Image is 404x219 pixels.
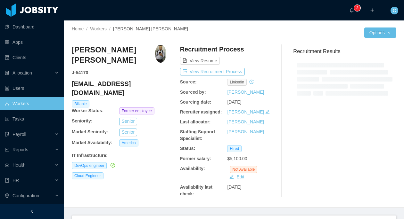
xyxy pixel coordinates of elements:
[227,184,241,190] span: [DATE]
[5,82,59,95] a: icon: robotUsers
[72,172,103,179] span: Cloud Engineer
[227,129,264,134] a: [PERSON_NAME]
[12,178,19,183] span: HR
[180,68,245,75] button: icon: exportView Recruitment Process
[180,57,220,65] button: icon: file-textView Resume
[72,79,166,97] h4: [EMAIL_ADDRESS][DOMAIN_NAME]
[72,140,112,145] b: Market Availability:
[249,80,254,84] i: icon: history
[90,26,107,31] a: Workers
[113,26,188,31] span: [PERSON_NAME] [PERSON_NAME]
[72,108,103,113] b: Worker Status:
[119,129,137,136] button: Senior
[72,153,108,158] b: IT Infrastructure :
[180,69,245,74] a: icon: exportView Recruitment Process
[5,147,9,152] i: icon: line-chart
[265,110,270,114] i: icon: edit
[5,113,59,125] a: icon: profileTasks
[5,97,59,110] a: icon: userWorkers
[354,5,360,11] sup: 3
[5,178,9,183] i: icon: book
[12,70,32,75] span: Allocation
[364,27,396,38] button: Optionsicon: down
[180,156,211,161] b: Former salary:
[180,79,197,84] b: Source:
[227,173,247,181] button: icon: editEdit
[180,129,215,141] b: Staffing Support Specialist:
[180,166,205,171] b: Availability:
[5,71,9,75] i: icon: solution
[227,156,247,161] span: $5,100.00
[393,7,396,14] span: C
[180,146,195,151] b: Status:
[119,139,138,146] span: America
[12,132,26,137] span: Payroll
[12,193,39,198] span: Configuration
[5,36,59,49] a: icon: appstoreApps
[72,100,89,107] span: Billable
[86,26,87,31] span: /
[119,107,154,114] span: Former employee
[227,90,264,95] a: [PERSON_NAME]
[180,58,220,63] a: icon: file-textView Resume
[5,193,9,198] i: icon: setting
[293,47,396,55] h3: Recruitment Results
[72,129,108,134] b: Market Seniority:
[111,163,115,168] i: icon: check-circle
[180,90,206,95] b: Sourced by:
[5,163,9,167] i: icon: medicine-box
[5,51,59,64] a: icon: auditClients
[350,8,354,12] i: icon: bell
[72,162,107,169] span: DevOps engineer
[227,145,242,152] span: Hired
[12,147,28,152] span: Reports
[72,26,84,31] a: Home
[5,20,59,33] a: icon: pie-chartDashboard
[356,5,359,11] p: 3
[227,79,247,86] span: linkedin
[227,109,264,114] a: [PERSON_NAME]
[72,45,155,66] h3: [PERSON_NAME] [PERSON_NAME]
[180,99,211,105] b: Sourcing date:
[180,109,222,114] b: Recruiter assigned:
[227,99,241,105] span: [DATE]
[119,118,137,125] button: Senior
[370,8,375,12] i: icon: plus
[72,70,88,75] strong: J- 54170
[72,118,93,123] b: Seniority:
[227,119,264,124] a: [PERSON_NAME]
[155,45,167,63] img: 6234228c-daf6-4c78-84ca-fdd196e028a5_682ced0a3f53c-400w.png
[12,162,25,168] span: Health
[5,132,9,137] i: icon: file-protect
[180,119,211,124] b: Last allocator:
[109,26,111,31] span: /
[180,184,212,196] b: Availability last check:
[109,163,115,168] a: icon: check-circle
